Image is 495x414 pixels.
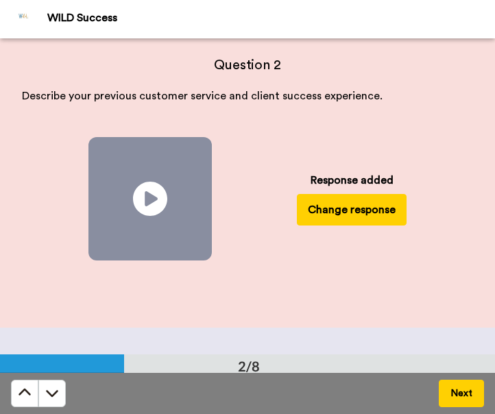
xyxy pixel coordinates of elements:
button: Change response [297,194,407,226]
div: Response added [311,172,394,188]
button: Next [439,380,484,407]
h4: Question 2 [22,56,473,75]
span: Describe your previous customer service and client success experience. [22,90,383,101]
div: 2/8 [216,356,282,376]
img: Profile Image [8,3,40,36]
div: WILD Success [47,12,494,25]
img: Mute/Unmute [186,235,200,249]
